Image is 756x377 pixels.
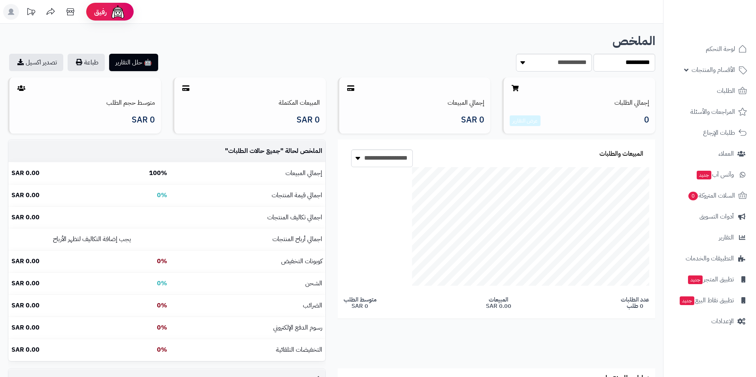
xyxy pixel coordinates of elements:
b: 0% [157,323,167,332]
td: الملخص لحالة " " [170,140,325,162]
span: المبيعات 0.00 SAR [486,296,511,309]
span: رفيق [94,7,107,17]
span: لوحة التحكم [706,43,735,55]
a: المراجعات والأسئلة [668,102,751,121]
td: إجمالي المبيعات [170,162,325,184]
b: 0.00 SAR [11,301,40,310]
span: جديد [688,275,703,284]
b: 0% [157,345,167,354]
a: لوحة التحكم [668,40,751,58]
span: طلبات الإرجاع [703,127,735,138]
b: 0% [157,190,167,200]
span: التطبيقات والخدمات [686,253,734,264]
a: تصدير اكسيل [9,54,63,71]
td: الضرائب [170,295,325,317]
a: التقارير [668,228,751,247]
a: المبيعات المكتملة [279,98,320,107]
span: 0 SAR [461,115,484,124]
a: تحديثات المنصة [21,4,41,22]
span: 0 SAR [297,115,320,124]
span: العملاء [718,148,734,159]
b: 0% [157,256,167,266]
span: عدد الطلبات 0 طلب [621,296,649,309]
b: 0% [157,279,167,288]
a: التطبيقات والخدمات [668,249,751,268]
a: عرض التقارير [512,117,538,125]
b: 0.00 SAR [11,323,40,332]
b: 0.00 SAR [11,345,40,354]
b: 0.00 SAR [11,256,40,266]
h3: المبيعات والطلبات [599,151,643,158]
td: الشحن [170,273,325,294]
span: 0 SAR [132,115,155,124]
span: وآتس آب [696,169,734,180]
td: التخفيضات التلقائية [170,339,325,361]
span: جديد [697,171,711,179]
button: 🤖 حلل التقارير [109,54,158,71]
small: يجب إضافة التكاليف لتظهر الأرباح [53,234,131,244]
span: جديد [680,296,694,305]
a: طلبات الإرجاع [668,123,751,142]
span: المراجعات والأسئلة [690,106,735,117]
span: 0 [644,115,649,126]
td: كوبونات التخفيض [170,251,325,272]
span: الإعدادات [711,316,734,327]
a: أدوات التسويق [668,207,751,226]
a: إجمالي المبيعات [448,98,484,107]
span: الطلبات [717,85,735,96]
td: اجمالي تكاليف المنتجات [170,207,325,228]
b: 0.00 SAR [11,168,40,178]
a: تطبيق المتجرجديد [668,270,751,289]
a: العملاء [668,144,751,163]
a: الطلبات [668,81,751,100]
b: 0% [157,301,167,310]
td: اجمالي قيمة المنتجات [170,185,325,206]
span: أدوات التسويق [699,211,734,222]
button: طباعة [68,54,105,71]
td: اجمالي أرباح المنتجات [170,228,325,250]
span: السلات المتروكة [688,190,735,201]
span: 0 [688,192,698,200]
a: وآتس آبجديد [668,165,751,184]
span: تطبيق المتجر [687,274,734,285]
span: متوسط الطلب 0 SAR [344,296,376,309]
span: تطبيق نقاط البيع [679,295,734,306]
b: 0.00 SAR [11,190,40,200]
span: الأقسام والمنتجات [692,64,735,75]
b: 100% [149,168,167,178]
span: التقارير [719,232,734,243]
td: رسوم الدفع الإلكتروني [170,317,325,339]
b: الملخص [612,32,655,50]
a: متوسط حجم الطلب [106,98,155,107]
b: 0.00 SAR [11,213,40,222]
a: إجمالي الطلبات [614,98,649,107]
a: تطبيق نقاط البيعجديد [668,291,751,310]
span: جميع حالات الطلبات [228,146,280,156]
b: 0.00 SAR [11,279,40,288]
img: ai-face.png [110,4,126,20]
a: السلات المتروكة0 [668,186,751,205]
a: الإعدادات [668,312,751,331]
